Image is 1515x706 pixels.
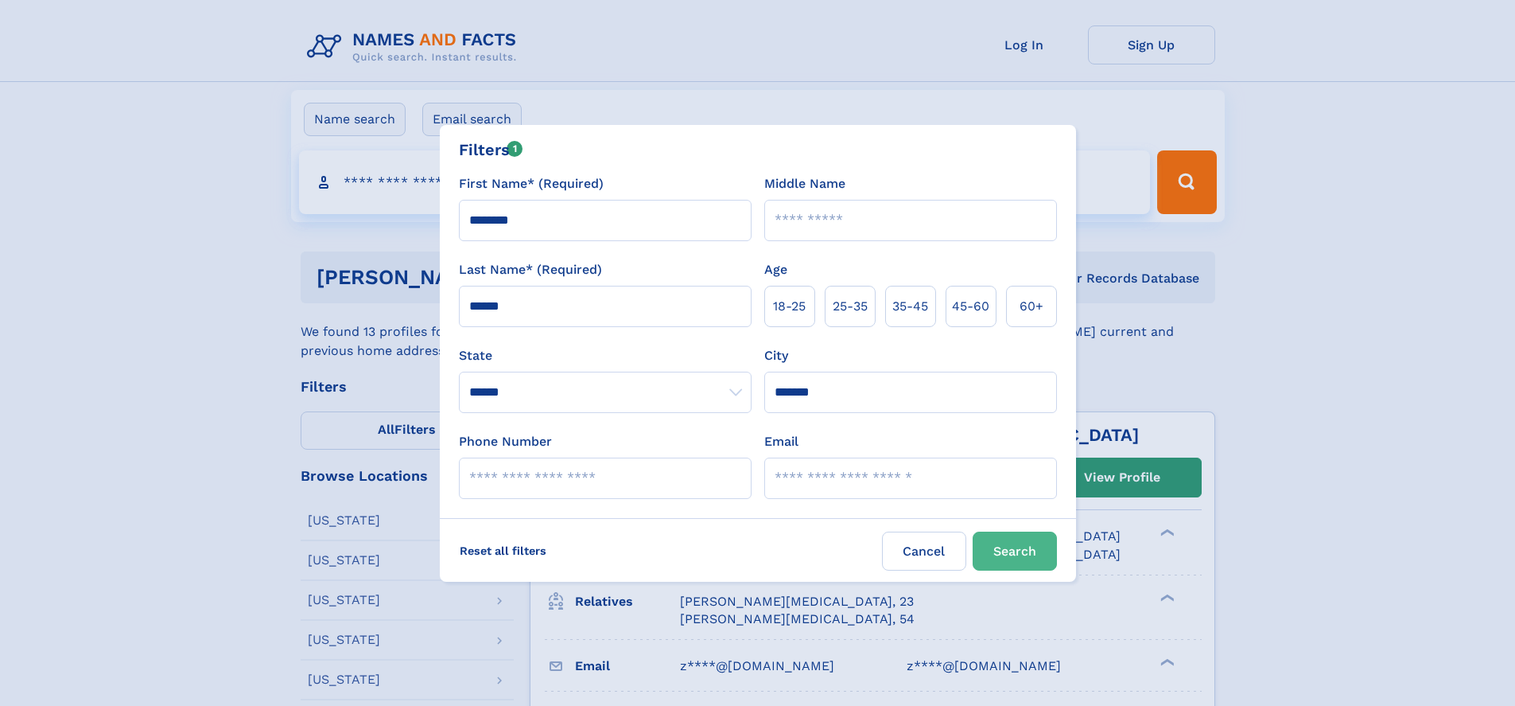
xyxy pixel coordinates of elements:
[459,138,523,162] div: Filters
[764,174,845,193] label: Middle Name
[833,297,868,316] span: 25‑35
[952,297,989,316] span: 45‑60
[764,260,787,279] label: Age
[973,532,1057,571] button: Search
[764,432,798,451] label: Email
[892,297,928,316] span: 35‑45
[1020,297,1043,316] span: 60+
[459,260,602,279] label: Last Name* (Required)
[882,532,966,571] label: Cancel
[764,346,788,365] label: City
[459,346,752,365] label: State
[773,297,806,316] span: 18‑25
[459,432,552,451] label: Phone Number
[459,174,604,193] label: First Name* (Required)
[449,532,557,570] label: Reset all filters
